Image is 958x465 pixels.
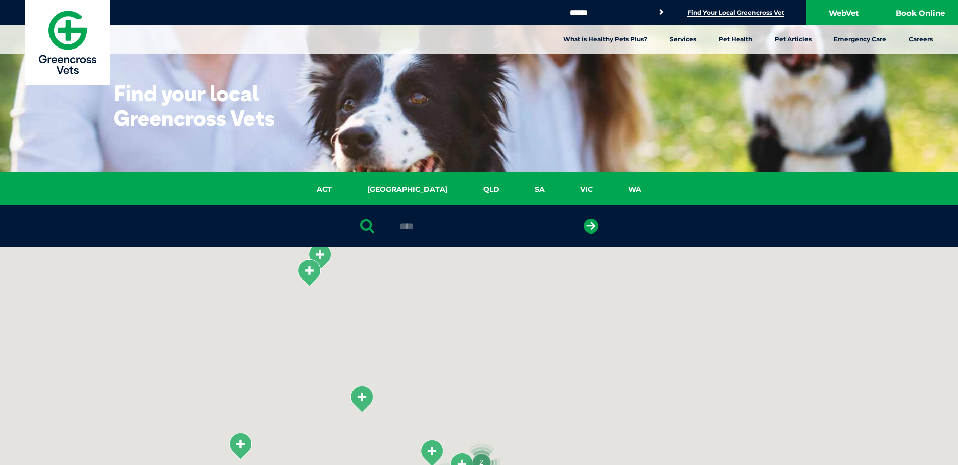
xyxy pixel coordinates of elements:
a: WA [611,183,659,195]
div: Ballarat [228,432,253,460]
div: Kangaroo Flat [296,259,322,287]
a: Pet Health [708,25,764,54]
a: Find Your Local Greencross Vet [687,9,784,17]
a: Emergency Care [823,25,897,54]
a: VIC [563,183,611,195]
a: SA [517,183,563,195]
button: Search [656,7,666,17]
a: Pet Articles [764,25,823,54]
div: Macedon Ranges [349,385,374,413]
div: White Hills [307,243,332,270]
a: ACT [299,183,349,195]
a: Services [659,25,708,54]
h1: Find your local Greencross Vets [114,81,313,130]
a: Careers [897,25,944,54]
a: [GEOGRAPHIC_DATA] [349,183,466,195]
a: What is Healthy Pets Plus? [552,25,659,54]
a: QLD [466,183,517,195]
